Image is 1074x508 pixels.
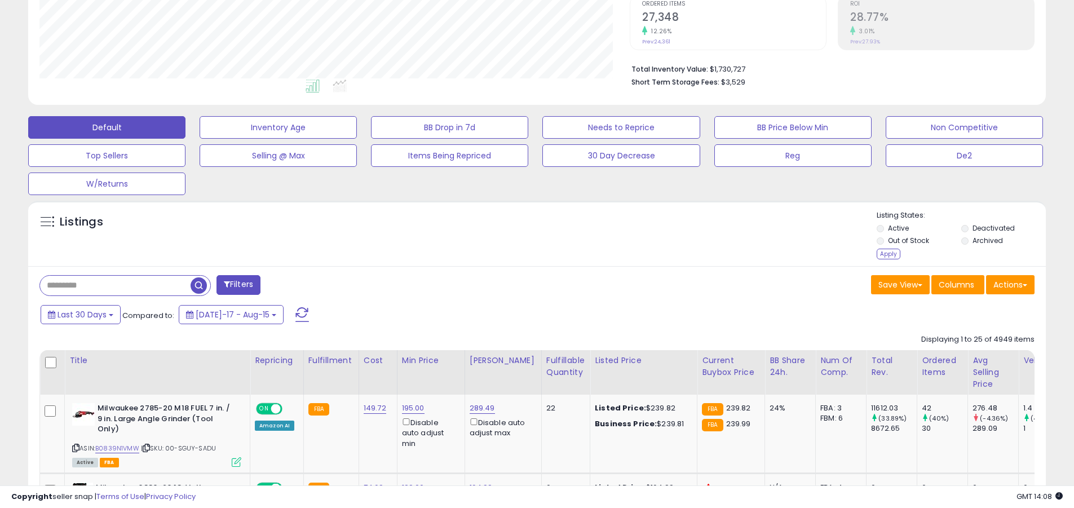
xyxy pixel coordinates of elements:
[546,355,585,378] div: Fulfillable Quantity
[986,275,1035,294] button: Actions
[546,403,581,413] div: 22
[72,403,241,466] div: ASIN:
[631,61,1026,75] li: $1,730,727
[595,418,657,429] b: Business Price:
[28,173,185,195] button: W/Returns
[1016,491,1063,502] span: 2025-09-15 14:08 GMT
[1023,403,1069,413] div: 1.4
[871,275,930,294] button: Save View
[850,1,1034,7] span: ROI
[850,11,1034,26] h2: 28.77%
[1023,423,1069,434] div: 1
[642,38,670,45] small: Prev: 24,361
[922,423,967,434] div: 30
[72,403,95,426] img: 31V7je14OmL._SL40_.jpg
[973,423,1018,434] div: 289.09
[41,305,121,324] button: Last 30 Days
[470,403,495,414] a: 289.49
[402,416,456,449] div: Disable auto adjust min
[886,144,1043,167] button: De2
[122,310,174,321] span: Compared to:
[929,414,949,423] small: (40%)
[281,404,299,414] span: OFF
[470,355,537,366] div: [PERSON_NAME]
[28,116,185,139] button: Default
[820,413,858,423] div: FBM: 6
[371,144,528,167] button: Items Being Repriced
[1031,414,1050,423] small: (40%)
[11,491,52,502] strong: Copyright
[714,116,872,139] button: BB Price Below Min
[542,116,700,139] button: Needs to Reprice
[702,419,723,431] small: FBA
[973,236,1003,245] label: Archived
[308,355,354,366] div: Fulfillment
[878,414,907,423] small: (33.89%)
[28,144,185,167] button: Top Sellers
[721,77,745,87] span: $3,529
[95,444,139,453] a: B0839N1VMW
[470,416,533,438] div: Disable auto adjust max
[726,403,751,413] span: 239.82
[402,403,425,414] a: 195.00
[98,403,235,438] b: Milwaukee 2785-20 M18 FUEL 7 in. / 9 in. Large Angle Grinder (Tool Only)
[11,492,196,502] div: seller snap | |
[820,355,861,378] div: Num of Comp.
[820,403,858,413] div: FBA: 3
[877,249,900,259] div: Apply
[939,279,974,290] span: Columns
[888,236,929,245] label: Out of Stock
[58,309,107,320] span: Last 30 Days
[96,491,144,502] a: Terms of Use
[726,418,751,429] span: 239.99
[973,355,1014,390] div: Avg Selling Price
[179,305,284,324] button: [DATE]-17 - Aug-15
[770,403,807,413] div: 24%
[146,491,196,502] a: Privacy Policy
[931,275,984,294] button: Columns
[980,414,1008,423] small: (-4.36%)
[973,403,1018,413] div: 276.48
[850,38,880,45] small: Prev: 27.93%
[714,144,872,167] button: Reg
[647,27,671,36] small: 12.26%
[702,355,760,378] div: Current Buybox Price
[141,444,216,453] span: | SKU: 00-SGUY-SADU
[770,355,811,378] div: BB Share 24h.
[595,403,646,413] b: Listed Price:
[888,223,909,233] label: Active
[216,275,260,295] button: Filters
[1023,355,1064,366] div: Velocity
[402,355,460,366] div: Min Price
[257,404,271,414] span: ON
[308,403,329,416] small: FBA
[371,116,528,139] button: BB Drop in 7d
[60,214,103,230] h5: Listings
[200,116,357,139] button: Inventory Age
[100,458,119,467] span: FBA
[921,334,1035,345] div: Displaying 1 to 25 of 4949 items
[595,403,688,413] div: $239.82
[877,210,1046,221] p: Listing States:
[364,355,392,366] div: Cost
[886,116,1043,139] button: Non Competitive
[702,403,723,416] small: FBA
[642,11,826,26] h2: 27,348
[922,403,967,413] div: 42
[973,223,1015,233] label: Deactivated
[631,64,708,74] b: Total Inventory Value:
[196,309,269,320] span: [DATE]-17 - Aug-15
[871,403,917,413] div: 11612.03
[595,355,692,366] div: Listed Price
[922,355,963,378] div: Ordered Items
[200,144,357,167] button: Selling @ Max
[595,419,688,429] div: $239.81
[364,403,386,414] a: 149.72
[871,423,917,434] div: 8672.65
[72,458,98,467] span: All listings currently available for purchase on Amazon
[855,27,875,36] small: 3.01%
[255,421,294,431] div: Amazon AI
[69,355,245,366] div: Title
[871,355,912,378] div: Total Rev.
[255,355,299,366] div: Repricing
